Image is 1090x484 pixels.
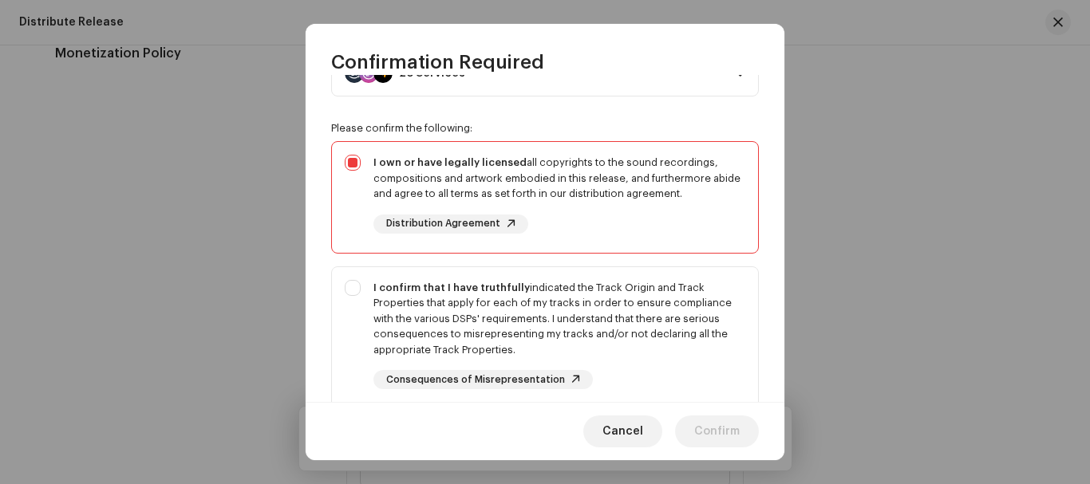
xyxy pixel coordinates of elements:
div: indicated the Track Origin and Track Properties that apply for each of my tracks in order to ensu... [373,280,745,358]
span: Confirmation Required [331,49,544,75]
span: Consequences of Misrepresentation [386,375,565,385]
div: Please confirm the following: [331,122,759,135]
p-togglebutton: I confirm that I have truthfullyindicated the Track Origin and Track Properties that apply for ea... [331,266,759,410]
p-togglebutton: I own or have legally licensedall copyrights to the sound recordings, compositions and artwork em... [331,141,759,254]
span: Confirm [694,415,740,447]
div: all copyrights to the sound recordings, compositions and artwork embodied in this release, and fu... [373,155,745,202]
button: Confirm [675,415,759,447]
strong: I own or have legally licensed [373,157,527,167]
span: Cancel [602,415,643,447]
button: Cancel [583,415,662,447]
span: Distribution Agreement [386,218,500,229]
strong: I confirm that I have truthfully [373,282,530,293]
